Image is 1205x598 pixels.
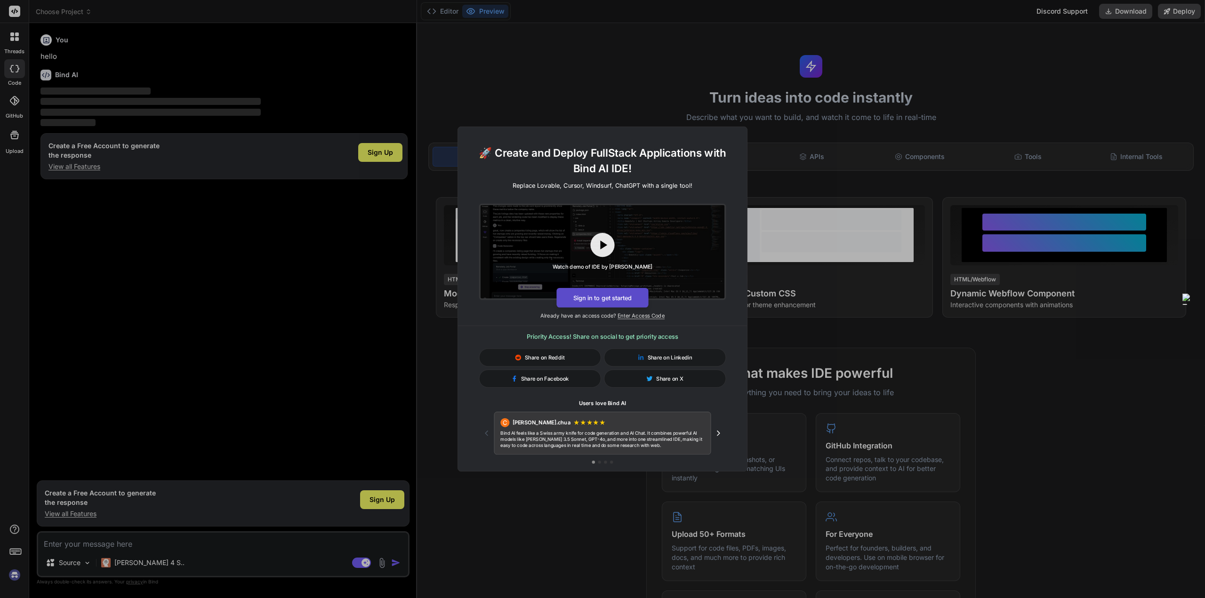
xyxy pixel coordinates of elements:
span: Enter Access Code [618,312,665,319]
div: Watch demo of IDE by [PERSON_NAME] [553,263,653,271]
button: Sign in to get started [556,288,648,308]
p: Already have an access code? [458,312,747,319]
span: Share on X [656,375,683,383]
h1: Users love Bind AI [479,400,726,407]
span: ★ [580,418,586,427]
div: C [500,418,509,427]
button: Go to testimonial 2 [598,461,601,463]
span: [PERSON_NAME].chua [513,419,570,426]
button: Go to testimonial 1 [592,461,595,463]
h3: Priority Access! Share on social to get priority access [479,332,726,341]
span: Share on Reddit [525,354,565,361]
button: Next testimonial [711,426,726,441]
span: ★ [599,418,606,427]
p: Bind AI feels like a Swiss army knife for code generation and AI Chat. It combines powerful AI mo... [500,430,705,448]
span: Share on Facebook [521,375,569,383]
span: Share on Linkedin [648,354,692,361]
button: Go to testimonial 4 [610,461,613,463]
button: Previous testimonial [479,426,494,441]
img: Toggle Axrisi [1182,294,1194,305]
span: ★ [573,418,580,427]
span: ★ [593,418,599,427]
span: ★ [586,418,593,427]
p: Replace Lovable, Cursor, Windsurf, ChatGPT with a single tool! [513,181,692,190]
h1: 🚀 Create and Deploy FullStack Applications with Bind AI IDE! [470,145,735,176]
button: Go to testimonial 3 [604,461,607,463]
